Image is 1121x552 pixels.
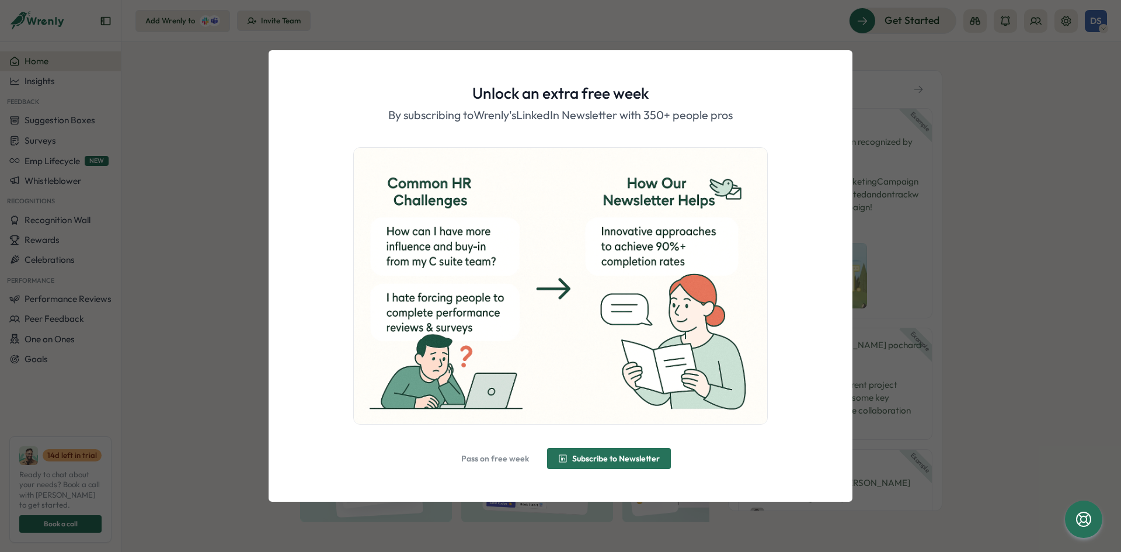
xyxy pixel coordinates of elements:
[572,454,660,463] span: Subscribe to Newsletter
[450,448,540,469] button: Pass on free week
[354,148,767,423] img: ChatGPT Image
[547,448,671,469] button: Subscribe to Newsletter
[472,83,649,103] h1: Unlock an extra free week
[388,106,733,124] p: By subscribing to Wrenly's LinkedIn Newsletter with 350+ people pros
[461,454,529,463] span: Pass on free week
